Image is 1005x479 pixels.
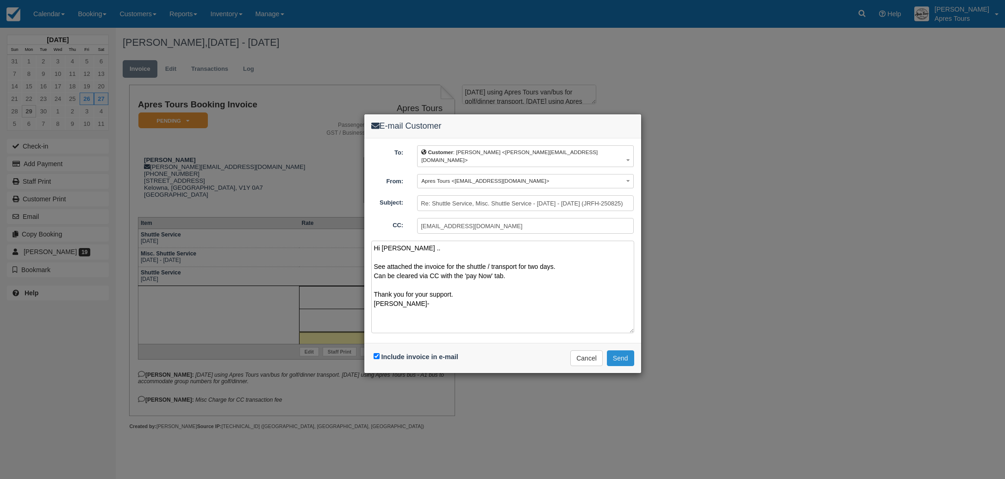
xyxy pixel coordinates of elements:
[371,121,634,131] h4: E-mail Customer
[428,149,453,155] b: Customer
[570,350,603,366] button: Cancel
[607,350,634,366] button: Send
[421,178,549,184] span: Apres Tours <[EMAIL_ADDRESS][DOMAIN_NAME]>
[364,145,411,157] label: To:
[381,353,458,361] label: Include invoice in e-mail
[421,149,598,163] span: : [PERSON_NAME] <[PERSON_NAME][EMAIL_ADDRESS][DOMAIN_NAME]>
[364,174,411,186] label: From:
[417,145,634,167] button: Customer: [PERSON_NAME] <[PERSON_NAME][EMAIL_ADDRESS][DOMAIN_NAME]>
[364,195,411,207] label: Subject:
[364,218,411,230] label: CC:
[417,174,634,188] button: Apres Tours <[EMAIL_ADDRESS][DOMAIN_NAME]>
